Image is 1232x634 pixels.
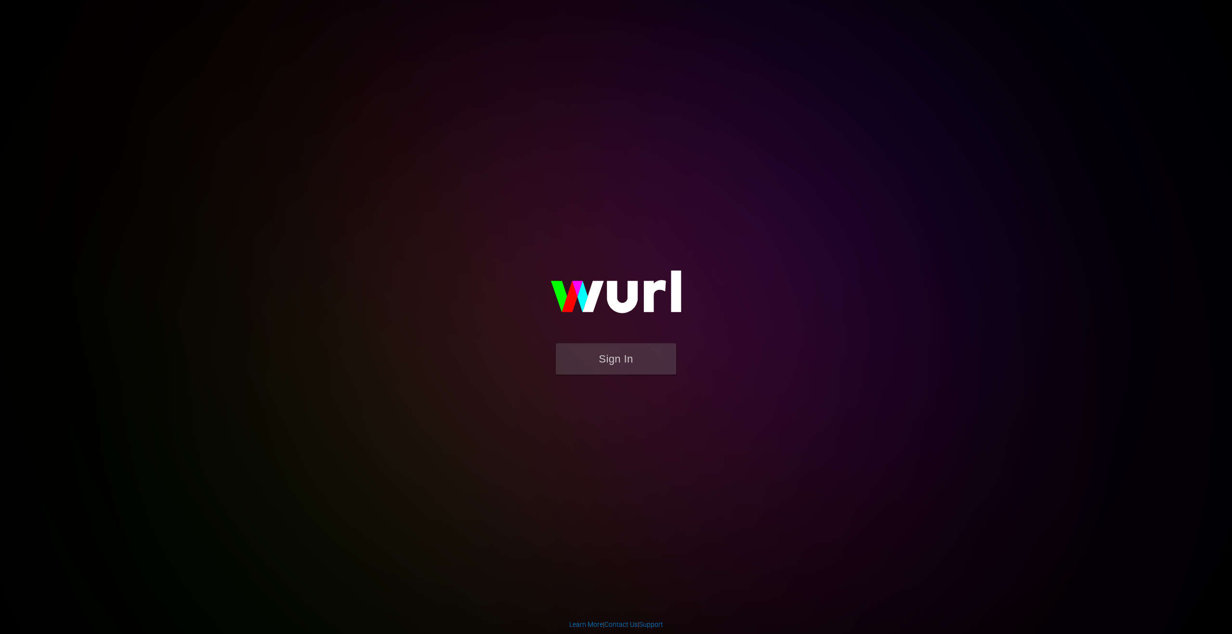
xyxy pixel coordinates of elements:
div: | | [569,620,663,629]
img: wurl-logo-on-black-223613ac3d8ba8fe6dc639794a292ebdb59501304c7dfd60c99c58986ef67473.svg [520,250,712,343]
a: Support [639,621,663,628]
a: Learn More [569,621,603,628]
a: Contact Us [604,621,638,628]
button: Sign In [556,343,676,375]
